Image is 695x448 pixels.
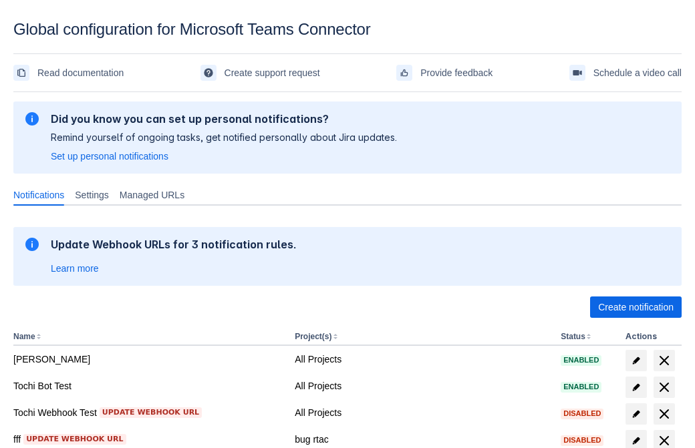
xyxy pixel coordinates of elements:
span: Enabled [561,357,601,364]
a: Provide feedback [396,62,493,83]
button: Name [13,332,35,341]
span: Provide feedback [420,62,493,83]
div: Tochi Webhook Test [13,406,284,419]
span: Read documentation [37,62,124,83]
span: Update webhook URL [102,407,199,418]
span: Schedule a video call [593,62,682,83]
span: Enabled [561,383,601,391]
button: Status [561,332,585,341]
a: Schedule a video call [569,62,682,83]
span: Managed URLs [120,188,184,202]
span: support [203,67,214,78]
a: Read documentation [13,62,124,83]
div: fff [13,433,284,446]
div: bug rtac [295,433,550,446]
span: delete [656,379,672,395]
span: edit [631,435,642,446]
span: videoCall [572,67,583,78]
div: All Projects [295,379,550,393]
div: [PERSON_NAME] [13,353,284,366]
span: Create support request [225,62,320,83]
div: Tochi Bot Test [13,379,284,393]
span: edit [631,409,642,419]
th: Actions [620,328,682,346]
span: Notifications [13,188,64,202]
span: Settings [75,188,109,202]
div: All Projects [295,406,550,419]
span: Update webhook URL [26,434,123,445]
div: All Projects [295,353,550,366]
h2: Did you know you can set up personal notifications? [51,112,397,126]
a: Learn more [51,262,99,275]
span: delete [656,353,672,369]
button: Project(s) [295,332,331,341]
a: Set up personal notifications [51,150,168,163]
span: Disabled [561,437,603,444]
a: Create support request [200,62,320,83]
span: feedback [399,67,410,78]
span: delete [656,406,672,422]
span: information [24,111,40,127]
span: Create notification [598,296,674,318]
button: Create notification [590,296,682,318]
h2: Update Webhook URLs for 3 notification rules. [51,238,297,251]
span: information [24,236,40,252]
span: Disabled [561,410,603,417]
span: edit [631,355,642,366]
p: Remind yourself of ongoing tasks, get notified personally about Jira updates. [51,131,397,144]
span: documentation [16,67,27,78]
div: Global configuration for Microsoft Teams Connector [13,20,682,39]
span: edit [631,382,642,393]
